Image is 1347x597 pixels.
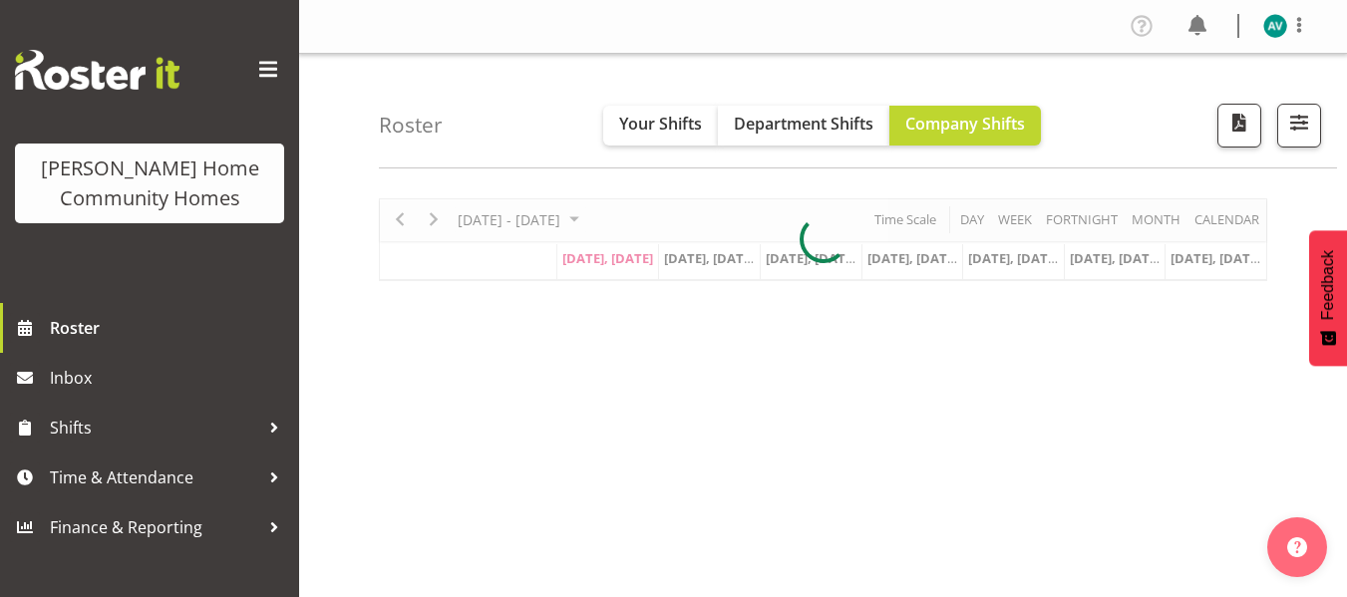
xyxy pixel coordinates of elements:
span: Inbox [50,363,289,393]
span: Department Shifts [734,113,873,135]
span: Feedback [1319,250,1337,320]
span: Finance & Reporting [50,512,259,542]
img: asiasiga-vili8528.jpg [1263,14,1287,38]
button: Department Shifts [718,106,889,146]
img: help-xxl-2.png [1287,537,1307,557]
div: [PERSON_NAME] Home Community Homes [35,153,264,213]
span: Company Shifts [905,113,1025,135]
h4: Roster [379,114,443,137]
span: Shifts [50,413,259,443]
span: Your Shifts [619,113,702,135]
button: Company Shifts [889,106,1041,146]
button: Download a PDF of the roster according to the set date range. [1217,104,1261,148]
span: Time & Attendance [50,462,259,492]
button: Filter Shifts [1277,104,1321,148]
button: Feedback - Show survey [1309,230,1347,366]
span: Roster [50,313,289,343]
button: Your Shifts [603,106,718,146]
img: Rosterit website logo [15,50,179,90]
